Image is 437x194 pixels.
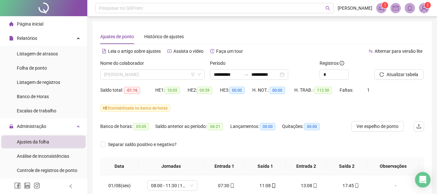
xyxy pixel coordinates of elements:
span: mobile [229,183,235,188]
span: history [210,49,214,53]
span: reload [379,72,384,77]
span: to [244,72,249,77]
button: Ver espelho de ponto [351,121,404,131]
span: Ver espelho de ponto [356,123,399,130]
label: Nome do colaborador [100,60,148,67]
span: bell [407,5,413,11]
span: Análise de inconsistências [17,154,69,159]
span: 00:00 [260,123,275,130]
th: Saída 2 [326,157,367,175]
span: 00:00 [304,123,320,130]
span: Banco de Horas [17,94,49,99]
span: Observações [373,163,414,170]
button: Atualizar tabela [374,69,423,80]
span: [PERSON_NAME] [338,5,372,12]
div: 17:45 [335,182,366,189]
sup: 1 [382,2,388,8]
span: search [325,6,330,11]
th: Jornadas [138,157,204,175]
div: 13:08 [294,182,325,189]
span: 112:50 [314,87,332,94]
span: Faça um tour [216,49,243,54]
span: Administração [17,124,46,129]
span: Página inicial [17,21,43,27]
span: file [9,36,14,40]
span: 1 [367,87,370,93]
span: facebook [14,182,21,189]
span: Leia o artigo sobre ajustes [108,49,161,54]
span: Registros [320,60,344,67]
span: mail [393,5,399,11]
div: - [377,182,415,189]
span: 00:00 [270,87,285,94]
th: Observações [367,157,419,175]
span: 00:00 [229,87,245,94]
span: home [9,22,14,26]
span: Controle de registros de ponto [17,168,77,173]
div: H. TRAB.: [294,86,340,94]
span: swap [368,49,373,53]
span: Atualizar tabela [387,71,418,78]
span: Ajustes de ponto [100,34,134,39]
span: youtube [167,49,172,53]
span: Folha de ponto [17,65,47,71]
div: 07:30 [211,182,242,189]
th: Entrada 1 [204,157,245,175]
span: 06:21 [208,123,223,130]
div: Quitações: [282,123,327,130]
span: 08:00 - 11:30 | 13:00 - 17:30 [151,181,193,190]
span: Histórico de ajustes [144,34,184,39]
span: Ajustes da folha [17,139,49,144]
th: Saída 1 [245,157,286,175]
sup: Atualize o seu contato no menu Meus Dados [424,2,431,8]
span: Relatórios [17,36,37,41]
th: Data [100,157,138,175]
span: upload [416,124,421,129]
span: Faltas: [340,87,354,93]
div: 11:08 [252,182,283,189]
span: left [69,184,73,188]
span: WELLINGTON DAMASCENO FERREIRA SANTOS [104,70,201,79]
span: swap-right [244,72,249,77]
span: 1 [427,3,429,7]
div: HE 3: [220,86,252,94]
span: Alternar para versão lite [375,49,422,54]
span: mobile [354,183,359,188]
span: linkedin [24,182,30,189]
span: notification [378,5,384,11]
th: Entrada 2 [286,157,326,175]
span: instagram [34,182,40,189]
span: 1 [384,3,386,7]
span: filter [191,73,195,76]
label: Período [210,60,230,67]
span: Listagem de atrasos [17,51,58,56]
span: Listagem de registros [17,80,60,85]
span: mobile [271,183,276,188]
div: Lançamentos: [230,123,282,130]
span: info-circle [340,61,344,65]
div: H. NOT.: [252,86,294,94]
img: 83393 [419,3,429,13]
span: down [197,73,201,76]
span: mobile [312,183,317,188]
span: lock [9,124,14,129]
div: Open Intercom Messenger [415,172,431,188]
span: Escalas de trabalho [17,108,56,113]
span: 01/08(sex) [108,183,131,188]
span: Assista o vídeo [173,49,203,54]
span: file-text [102,49,106,53]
